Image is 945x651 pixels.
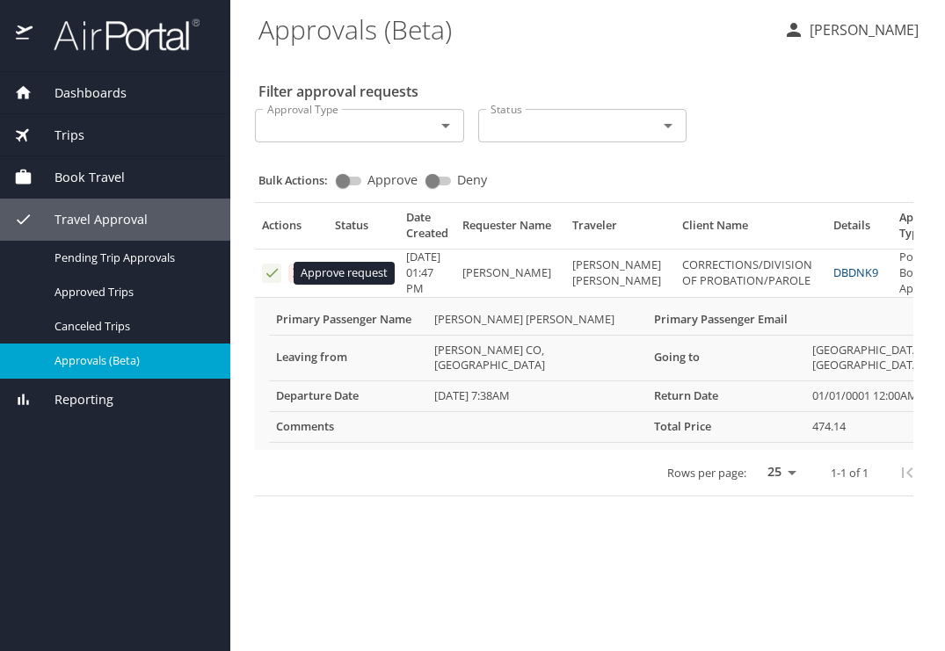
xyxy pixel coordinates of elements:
[399,210,455,249] th: Date Created
[427,335,647,381] td: [PERSON_NAME] CO, [GEOGRAPHIC_DATA]
[16,18,34,52] img: icon-airportal.png
[367,174,418,186] span: Approve
[565,249,675,297] td: [PERSON_NAME] [PERSON_NAME]
[667,467,746,479] p: Rows per page:
[258,172,342,188] p: Bulk Actions:
[258,2,769,56] h1: Approvals (Beta)
[647,305,805,335] th: Primary Passenger Email
[831,467,869,479] p: 1-1 of 1
[647,381,805,412] th: Return Date
[269,381,427,412] th: Departure Date
[647,412,805,443] th: Total Price
[656,113,680,138] button: Open
[753,459,803,486] select: rows per page
[255,210,328,249] th: Actions
[455,210,565,249] th: Requester Name
[258,77,418,105] h2: Filter approval requests
[427,305,647,335] td: [PERSON_NAME] [PERSON_NAME]
[55,352,209,369] span: Approvals (Beta)
[399,249,455,297] td: [DATE] 01:47 PM
[33,210,148,229] span: Travel Approval
[328,249,399,297] td: Pending
[34,18,200,52] img: airportal-logo.png
[457,174,487,186] span: Deny
[328,210,399,249] th: Status
[455,249,565,297] td: [PERSON_NAME]
[565,210,675,249] th: Traveler
[269,305,427,335] th: Primary Passenger Name
[433,113,458,138] button: Open
[33,126,84,145] span: Trips
[776,14,926,46] button: [PERSON_NAME]
[647,335,805,381] th: Going to
[288,264,308,283] button: Deny request
[55,250,209,266] span: Pending Trip Approvals
[33,168,125,187] span: Book Travel
[826,210,892,249] th: Details
[833,264,878,280] a: DBDNK9
[427,381,647,412] td: [DATE] 7:38AM
[55,318,209,335] span: Canceled Trips
[55,284,209,300] span: Approved Trips
[675,249,826,297] td: CORRECTIONS/DIVISION OF PROBATION/PAROLE
[33,83,127,103] span: Dashboards
[675,210,826,249] th: Client Name
[269,412,427,443] th: Comments
[33,390,113,409] span: Reporting
[269,335,427,381] th: Leaving from
[804,19,919,40] p: [PERSON_NAME]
